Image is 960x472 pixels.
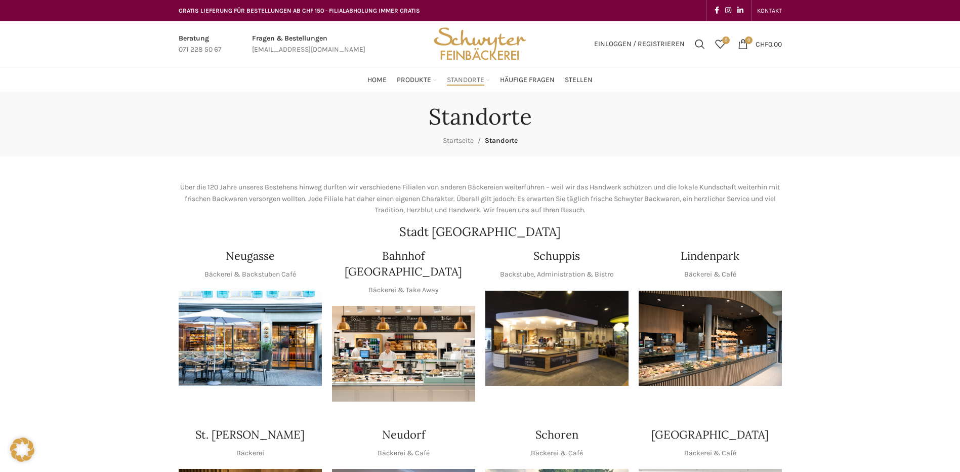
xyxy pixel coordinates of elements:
h4: St. [PERSON_NAME] [195,427,305,443]
p: Bäckerei [236,448,264,459]
a: Site logo [430,39,529,48]
h4: Neugasse [226,248,275,264]
span: Standorte [485,136,518,145]
a: 0 [710,34,730,54]
a: Häufige Fragen [500,70,555,90]
h4: Schuppis [533,248,580,264]
img: Bahnhof St. Gallen [332,306,475,402]
img: 150130-Schwyter-013 [485,291,629,386]
div: 1 / 1 [639,291,782,386]
a: Produkte [397,70,437,90]
p: Bäckerei & Café [684,269,736,280]
span: Häufige Fragen [500,75,555,85]
span: Standorte [447,75,484,85]
a: Infobox link [179,33,222,56]
p: Bäckerei & Take Away [368,285,439,296]
span: CHF [756,40,768,48]
h4: Neudorf [382,427,425,443]
h4: Schoren [535,427,578,443]
span: 0 [745,36,753,44]
h1: Standorte [429,103,532,130]
a: Facebook social link [712,4,722,18]
span: 0 [722,36,730,44]
a: Stellen [565,70,593,90]
a: Linkedin social link [734,4,746,18]
img: Neugasse [179,291,322,386]
bdi: 0.00 [756,40,782,48]
h4: [GEOGRAPHIC_DATA] [651,427,769,443]
p: Bäckerei & Backstuben Café [204,269,296,280]
a: Einloggen / Registrieren [589,34,690,54]
a: KONTAKT [757,1,782,21]
h4: Lindenpark [681,248,739,264]
div: Secondary navigation [752,1,787,21]
span: KONTAKT [757,7,782,14]
img: 017-e1571925257345 [639,291,782,386]
a: Instagram social link [722,4,734,18]
p: Backstube, Administration & Bistro [500,269,614,280]
span: Stellen [565,75,593,85]
div: 1 / 1 [179,291,322,386]
p: Bäckerei & Café [684,448,736,459]
p: Bäckerei & Café [378,448,430,459]
a: Standorte [447,70,490,90]
p: Bäckerei & Café [531,448,583,459]
div: Meine Wunschliste [710,34,730,54]
h2: Stadt [GEOGRAPHIC_DATA] [179,226,782,238]
span: Einloggen / Registrieren [594,41,685,48]
div: Main navigation [174,70,787,90]
div: 1 / 1 [485,291,629,386]
h4: Bahnhof [GEOGRAPHIC_DATA] [332,248,475,280]
a: Home [367,70,387,90]
p: Über die 120 Jahre unseres Bestehens hinweg durften wir verschiedene Filialen von anderen Bäckere... [179,182,782,216]
img: Bäckerei Schwyter [430,21,529,67]
a: Suchen [690,34,710,54]
span: GRATIS LIEFERUNG FÜR BESTELLUNGEN AB CHF 150 - FILIALABHOLUNG IMMER GRATIS [179,7,420,14]
div: 1 / 1 [332,306,475,402]
a: Infobox link [252,33,365,56]
a: Startseite [443,136,474,145]
span: Home [367,75,387,85]
a: 0 CHF0.00 [733,34,787,54]
span: Produkte [397,75,431,85]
